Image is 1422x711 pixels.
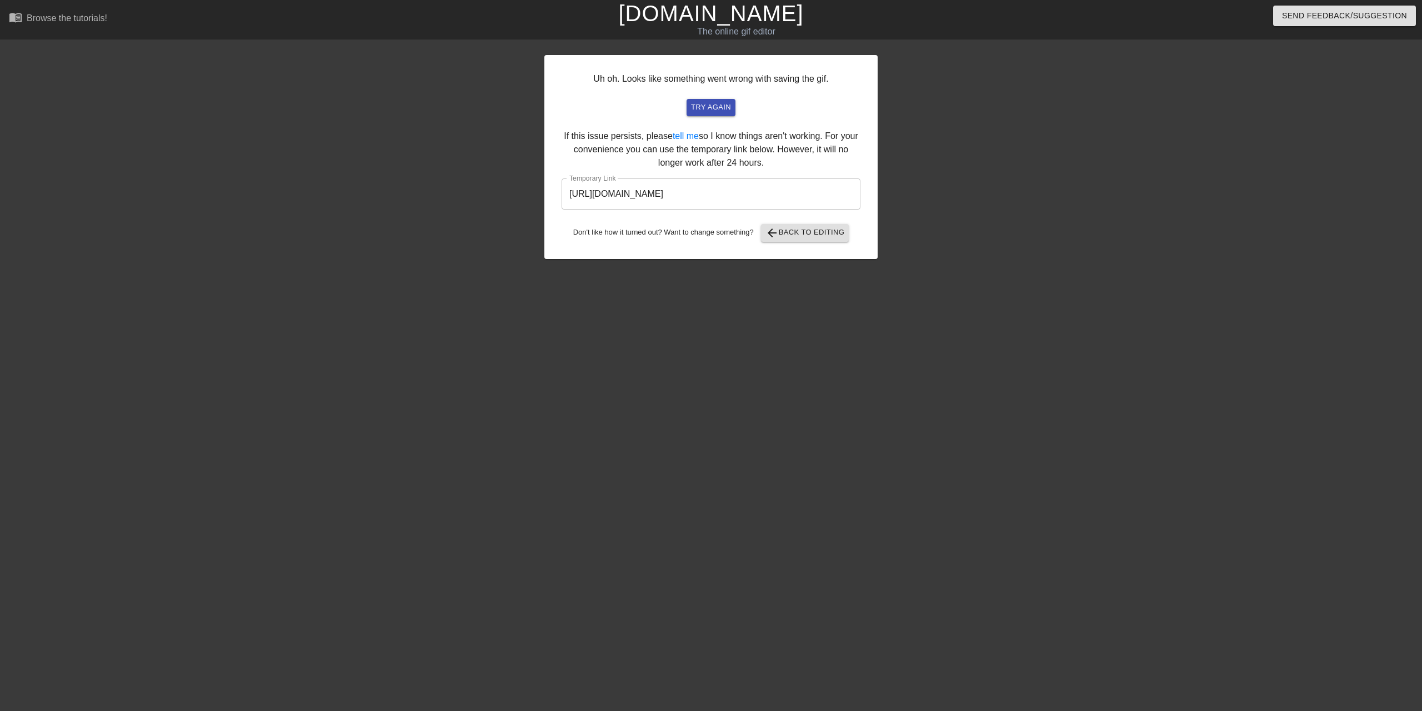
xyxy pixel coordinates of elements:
a: Browse the tutorials! [9,11,107,28]
button: Send Feedback/Suggestion [1273,6,1416,26]
button: Back to Editing [761,224,849,242]
span: Back to Editing [765,226,845,240]
span: Send Feedback/Suggestion [1282,9,1407,23]
div: Browse the tutorials! [27,13,107,23]
div: Don't like how it turned out? Want to change something? [562,224,860,242]
span: try again [691,101,731,114]
div: Uh oh. Looks like something went wrong with saving the gif. If this issue persists, please so I k... [544,55,878,259]
span: arrow_back [765,226,779,240]
div: The online gif editor [479,25,993,38]
input: bare [562,178,860,210]
a: [DOMAIN_NAME] [618,1,803,26]
span: menu_book [9,11,22,24]
button: try again [687,99,735,116]
a: tell me [673,131,699,141]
